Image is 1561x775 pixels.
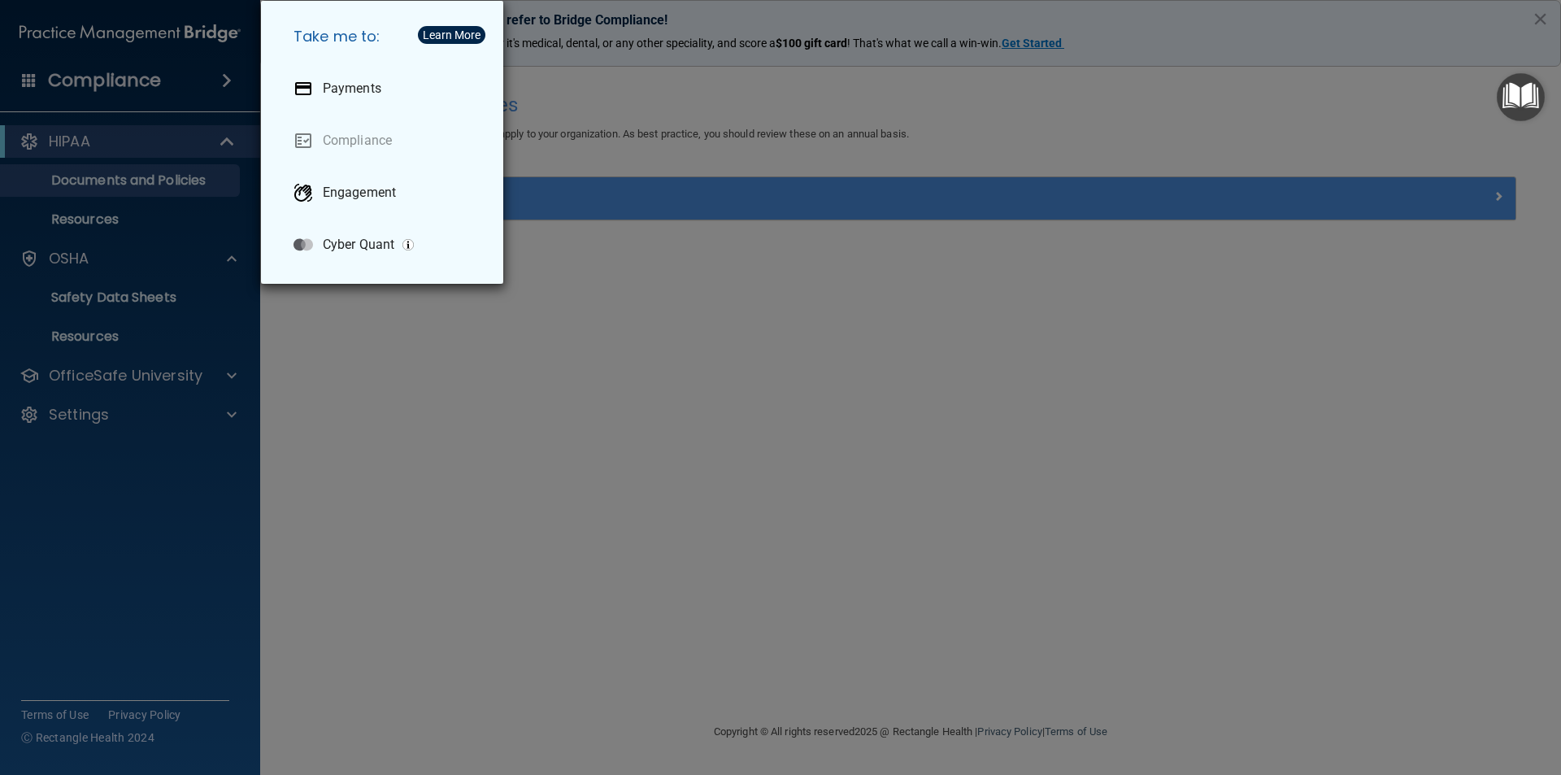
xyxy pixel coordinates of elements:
[323,237,394,253] p: Cyber Quant
[280,170,490,216] a: Engagement
[423,29,480,41] div: Learn More
[418,26,485,44] button: Learn More
[280,66,490,111] a: Payments
[280,14,490,59] h5: Take me to:
[280,118,490,163] a: Compliance
[280,222,490,268] a: Cyber Quant
[323,81,381,97] p: Payments
[1497,73,1545,121] button: Open Resource Center
[323,185,396,201] p: Engagement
